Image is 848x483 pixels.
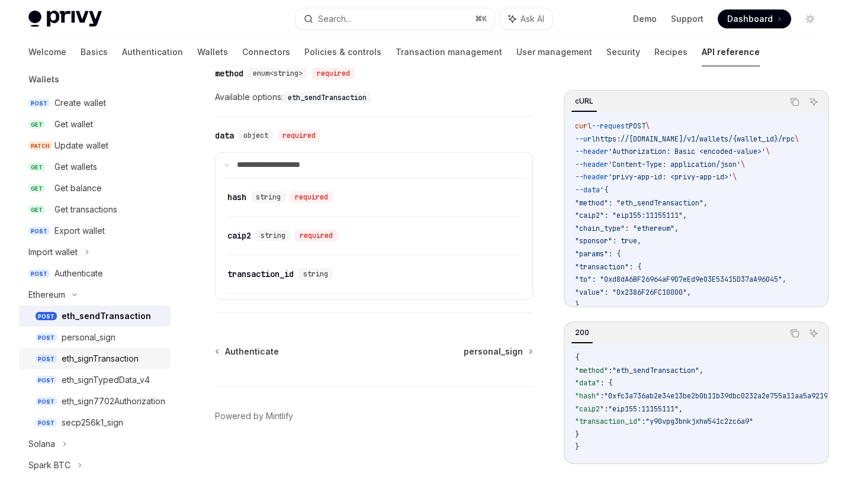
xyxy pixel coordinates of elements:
[19,369,171,391] a: POSTeth_signTypedData_v4
[216,346,279,358] a: Authenticate
[278,130,320,141] div: required
[629,121,645,131] span: POST
[575,353,579,362] span: {
[592,121,629,131] span: --request
[295,8,495,30] button: Search...⌘K
[318,12,351,26] div: Search...
[62,416,123,430] div: secp256k1_sign
[608,160,741,169] span: 'Content-Type: application/json'
[600,378,612,388] span: : {
[36,397,57,406] span: POST
[575,134,596,144] span: --url
[727,13,773,25] span: Dashboard
[19,327,171,348] a: POSTpersonal_sign
[304,38,381,66] a: Policies & controls
[600,185,608,195] span: '{
[256,192,281,202] span: string
[606,38,640,66] a: Security
[633,13,657,25] a: Demo
[575,391,600,401] span: "hash"
[54,160,97,174] div: Get wallets
[28,458,70,472] div: Spark BTC
[19,348,171,369] a: POSTeth_signTransaction
[699,366,704,375] span: ,
[575,236,641,246] span: "sponsor": true,
[54,224,105,238] div: Export wallet
[575,404,604,414] span: "caip2"
[741,160,745,169] span: \
[28,38,66,66] a: Welcome
[283,92,371,104] code: eth_sendTransaction
[36,376,57,385] span: POST
[679,404,683,414] span: ,
[225,346,279,358] span: Authenticate
[500,8,553,30] button: Ask AI
[575,378,600,388] span: "data"
[28,245,78,259] div: Import wallet
[261,231,285,240] span: string
[575,185,600,195] span: --data
[54,202,117,217] div: Get transactions
[766,147,770,156] span: \
[19,135,171,156] a: PATCHUpdate wallet
[806,326,821,341] button: Ask AI
[733,172,737,182] span: \
[575,121,592,131] span: curl
[28,120,45,129] span: GET
[19,391,171,412] a: POSTeth_sign7702Authorization
[28,437,55,451] div: Solana
[215,130,234,141] div: data
[464,346,523,358] span: personal_sign
[612,366,699,375] span: "eth_sendTransaction"
[62,330,115,344] div: personal_sign
[575,300,579,310] span: }
[608,366,612,375] span: :
[28,163,45,172] span: GET
[795,134,799,144] span: \
[122,38,183,66] a: Authentication
[28,205,45,214] span: GET
[575,366,608,375] span: "method"
[575,224,679,233] span: "chain_type": "ethereum",
[253,69,303,78] span: enum<string>
[806,94,821,110] button: Ask AI
[227,230,251,241] div: caip2
[54,266,103,281] div: Authenticate
[787,326,802,341] button: Copy the contents from the code block
[227,191,246,203] div: hash
[54,96,106,110] div: Create wallet
[36,355,57,363] span: POST
[645,417,753,426] span: "y90vpg3bnkjxhw541c2zc6a9"
[671,13,704,25] a: Support
[571,326,593,340] div: 200
[19,199,171,220] a: GETGet transactions
[575,417,641,426] span: "transaction_id"
[604,404,608,414] span: :
[575,442,579,452] span: }
[396,38,502,66] a: Transaction management
[608,147,766,156] span: 'Authorization: Basic <encoded-value>'
[600,391,604,401] span: :
[575,211,687,220] span: "caip2": "eip155:11155111",
[19,263,171,284] a: POSTAuthenticate
[54,181,102,195] div: Get balance
[575,430,579,439] span: }
[19,92,171,114] a: POSTCreate wallet
[19,305,171,327] a: POSTeth_sendTransaction
[303,269,328,279] span: string
[641,417,645,426] span: :
[28,11,102,27] img: light logo
[654,38,688,66] a: Recipes
[702,38,760,66] a: API reference
[787,94,802,110] button: Copy the contents from the code block
[608,404,679,414] span: "eip155:11155111"
[19,114,171,135] a: GETGet wallet
[197,38,228,66] a: Wallets
[596,134,795,144] span: https://[DOMAIN_NAME]/v1/wallets/{wallet_id}/rpc
[575,288,691,297] span: "value": "0x2386F26FC10000",
[28,99,50,108] span: POST
[19,178,171,199] a: GETGet balance
[575,198,708,208] span: "method": "eth_sendTransaction",
[575,160,608,169] span: --header
[575,249,621,259] span: "params": {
